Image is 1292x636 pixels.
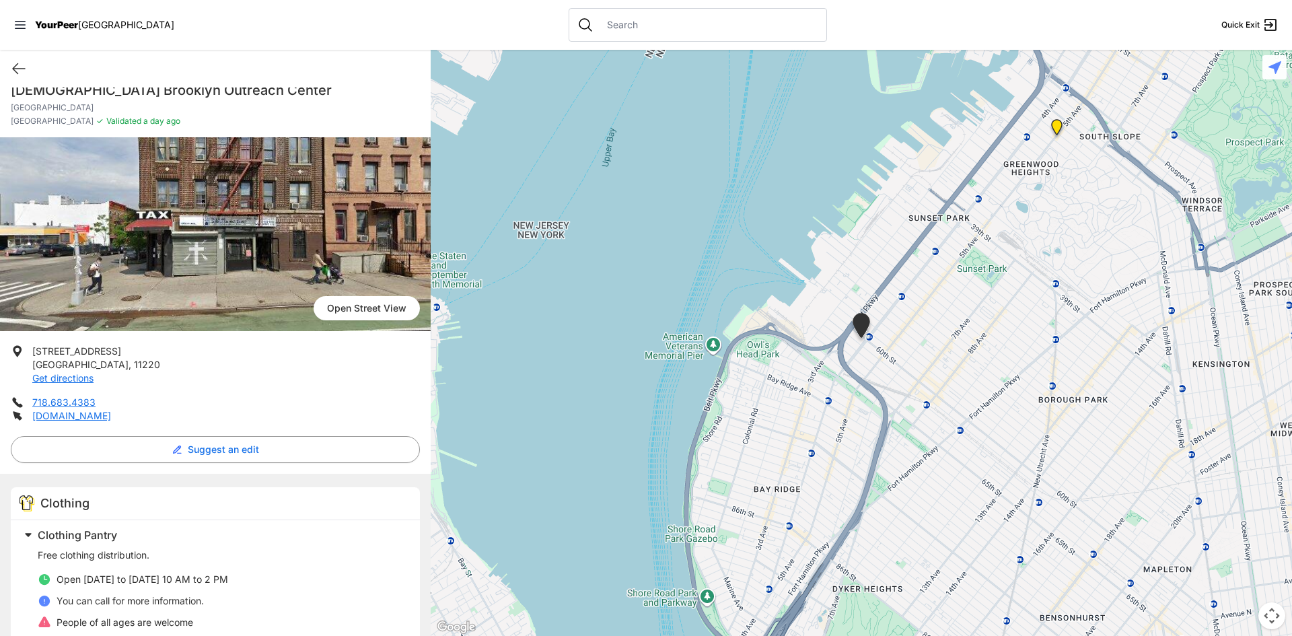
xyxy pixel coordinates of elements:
button: Map camera controls [1258,602,1285,629]
span: Clothing Pantry [38,528,117,542]
a: Get directions [32,372,94,384]
h1: [DEMOGRAPHIC_DATA] Brooklyn Outreach Center [11,81,420,100]
span: Clothing [40,496,89,510]
div: Staten Island [406,384,433,417]
img: Google [434,619,478,636]
span: ✓ [96,116,104,127]
button: Suggest an edit [11,436,420,463]
p: Free clothing distribution. [38,549,404,562]
div: Bay Ridge [845,308,878,349]
a: [DOMAIN_NAME] [32,410,111,421]
a: YourPeer[GEOGRAPHIC_DATA] [35,21,174,29]
a: 718.683.4383 [32,396,96,408]
a: Quick Exit [1221,17,1279,33]
span: Open Street View [314,296,420,320]
span: 11220 [134,359,160,370]
span: People of all ages are welcome [57,616,193,628]
p: [GEOGRAPHIC_DATA] [11,102,420,113]
span: Open [DATE] to [DATE] 10 AM to 2 PM [57,573,228,585]
span: [GEOGRAPHIC_DATA] [11,116,94,127]
span: YourPeer [35,19,78,30]
a: Open this area in Google Maps (opens a new window) [434,619,478,636]
input: Search [599,18,818,32]
p: You can call for more information. [57,594,204,608]
span: Suggest an edit [188,443,259,456]
span: a day ago [141,116,180,126]
span: Validated [106,116,141,126]
span: , [129,359,131,370]
span: [STREET_ADDRESS] [32,345,121,357]
span: Quick Exit [1221,20,1260,30]
span: [GEOGRAPHIC_DATA] [32,359,129,370]
span: [GEOGRAPHIC_DATA] [78,19,174,30]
